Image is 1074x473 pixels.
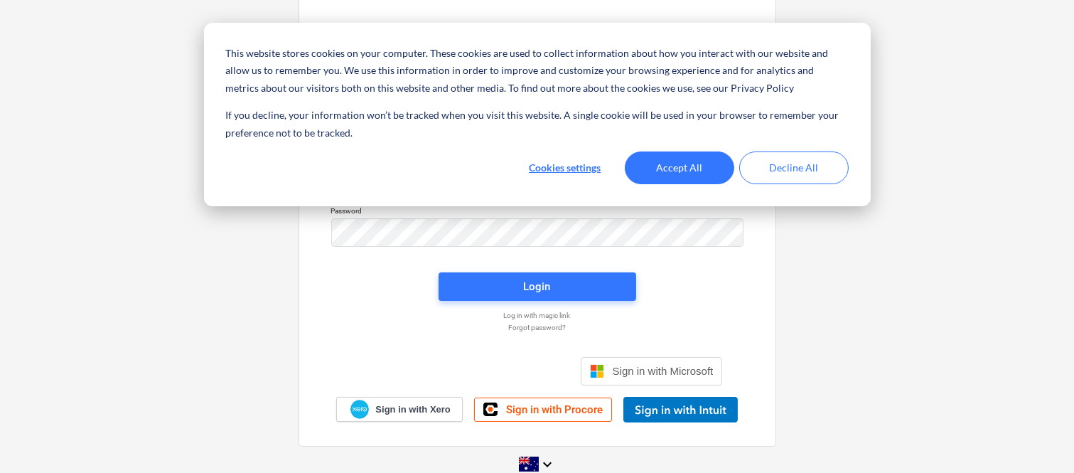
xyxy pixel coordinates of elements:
[225,107,848,142] p: If you decline, your information won’t be tracked when you visit this website. A single cookie wi...
[625,152,734,184] button: Accept All
[613,365,714,377] span: Sign in with Microsoft
[1003,405,1074,473] iframe: Chat Widget
[539,456,556,473] i: keyboard_arrow_down
[350,400,369,419] img: Xero logo
[345,356,576,387] iframe: Sign in with Google Button
[506,403,603,416] span: Sign in with Procore
[331,206,743,218] p: Password
[510,152,620,184] button: Cookies settings
[324,311,751,320] a: Log in with magic link
[474,398,612,422] a: Sign in with Procore
[590,364,604,378] img: Microsoft logo
[324,323,751,332] a: Forgot password?
[439,272,636,301] button: Login
[739,152,849,184] button: Decline All
[524,277,551,296] div: Login
[336,397,463,422] a: Sign in with Xero
[225,45,848,97] p: This website stores cookies on your computer. These cookies are used to collect information about...
[204,23,871,206] div: Cookie banner
[375,403,450,416] span: Sign in with Xero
